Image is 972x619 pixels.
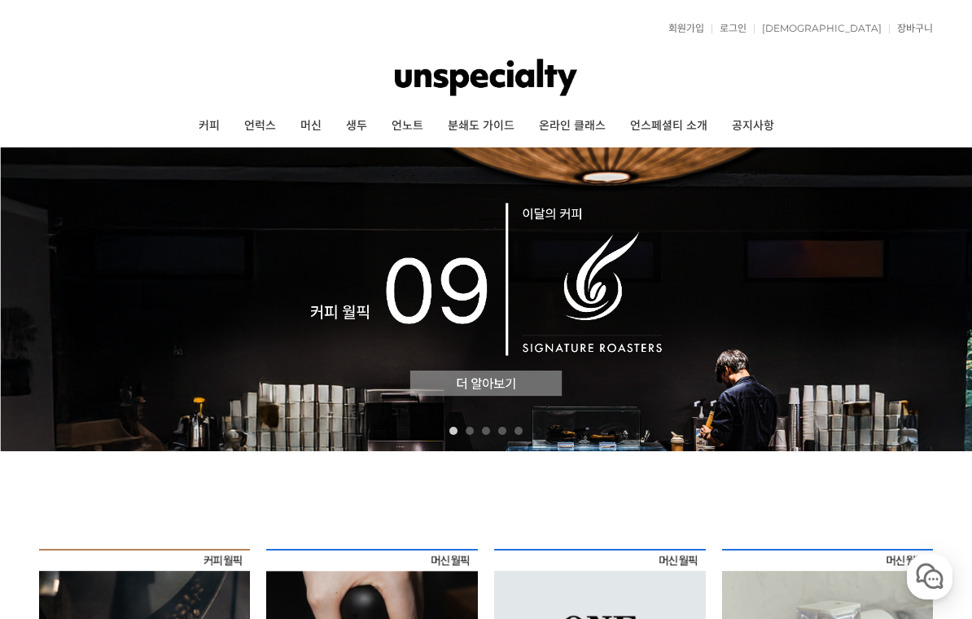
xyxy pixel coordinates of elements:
a: 4 [498,427,506,435]
a: 공지사항 [720,106,786,147]
a: 2 [466,427,474,435]
a: 언노트 [379,106,436,147]
a: 5 [514,427,523,435]
a: 3 [482,427,490,435]
a: 생두 [334,106,379,147]
a: 회원가입 [660,24,704,33]
img: 언스페셜티 몰 [395,53,578,102]
a: 머신 [288,106,334,147]
a: 분쇄도 가이드 [436,106,527,147]
a: 온라인 클래스 [527,106,618,147]
a: 커피 [186,106,232,147]
a: 1 [449,427,458,435]
a: 언스페셜티 소개 [618,106,720,147]
a: 언럭스 [232,106,288,147]
a: 장바구니 [889,24,933,33]
a: [DEMOGRAPHIC_DATA] [754,24,882,33]
a: 로그인 [711,24,747,33]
